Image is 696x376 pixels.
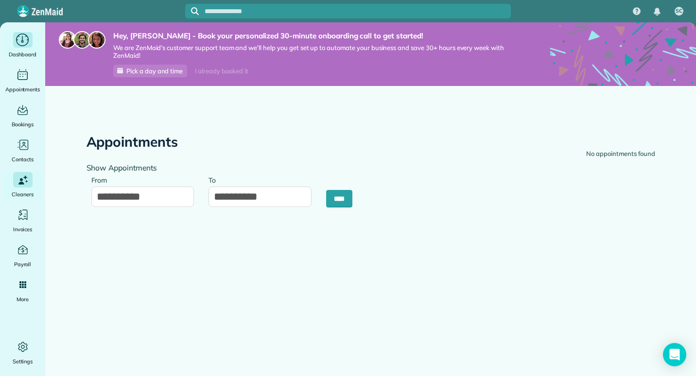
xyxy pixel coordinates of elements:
h2: Appointments [87,135,178,150]
div: Open Intercom Messenger [663,343,686,366]
button: Focus search [185,7,199,15]
span: We are ZenMaid’s customer support team and we’ll help you get set up to automate your business an... [113,44,521,60]
span: SC [676,7,682,15]
label: To [209,171,221,188]
img: michelle-19f622bdf1676172e81f8f8fba1fb50e276960ebfe0243fe18214015130c80e4.jpg [88,31,105,49]
img: maria-72a9807cf96188c08ef61303f053569d2e2a8a1cde33d635c8a3ac13582a053d.jpg [59,31,76,49]
a: Invoices [4,207,41,234]
svg: Focus search [191,7,199,15]
span: Dashboard [9,50,36,59]
a: Contacts [4,137,41,164]
span: Bookings [12,120,34,129]
span: Contacts [12,154,34,164]
strong: Hey, [PERSON_NAME] - Book your personalized 30-minute onboarding call to get started! [113,31,521,41]
span: Pick a day and time [126,67,183,75]
span: Payroll [14,259,32,269]
div: Notifications [647,1,667,22]
span: Cleaners [12,189,34,199]
span: More [17,294,29,304]
div: I already booked it [189,65,254,77]
a: Cleaners [4,172,41,199]
img: jorge-587dff0eeaa6aab1f244e6dc62b8924c3b6ad411094392a53c71c6c4a576187d.jpg [73,31,91,49]
a: Settings [4,339,41,366]
a: Bookings [4,102,41,129]
label: From [91,171,112,188]
div: No appointments found [586,149,655,159]
span: Settings [13,357,33,366]
span: Appointments [5,85,40,94]
a: Pick a day and time [113,65,187,77]
a: Dashboard [4,32,41,59]
a: Appointments [4,67,41,94]
span: Invoices [13,224,33,234]
h4: Show Appointments [87,164,364,172]
a: Payroll [4,242,41,269]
